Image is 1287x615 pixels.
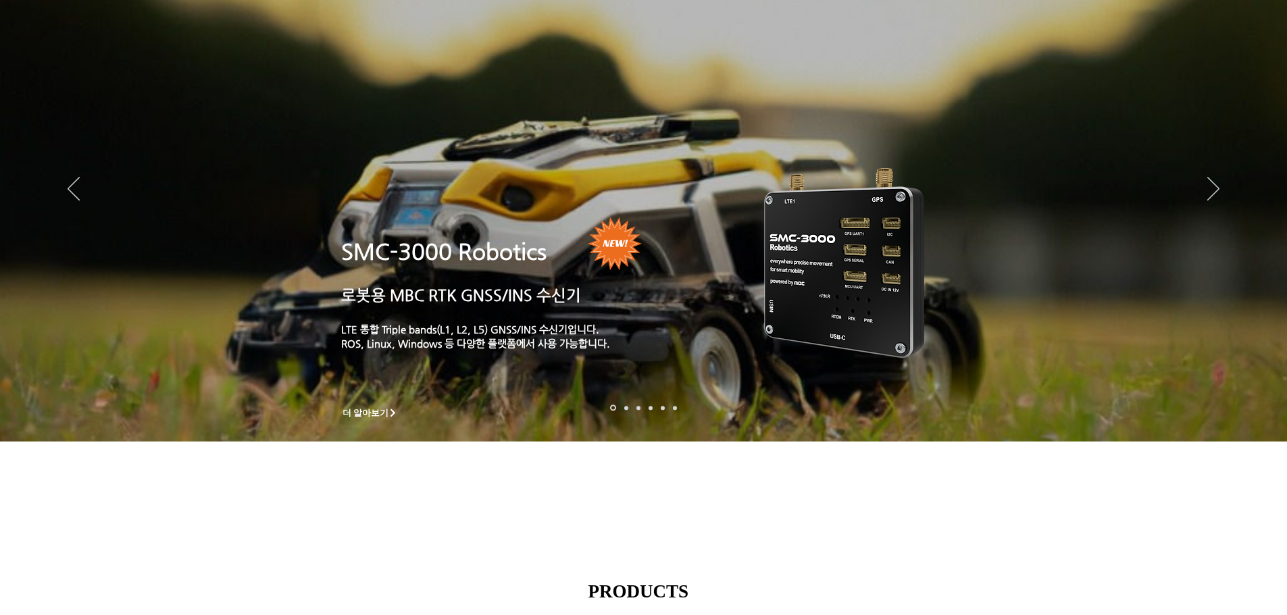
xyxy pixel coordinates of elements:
[745,148,944,374] img: KakaoTalk_20241224_155801212.png
[1207,177,1219,203] button: 다음
[341,338,610,349] a: ROS, Linux, Windows 등 다양한 플랫폼에서 사용 가능합니다.
[68,177,80,203] button: 이전
[606,405,681,411] nav: 슬라이드
[636,406,640,410] a: 측량 IoT
[649,406,653,410] a: 자율주행
[336,404,404,421] a: 더 알아보기
[610,405,616,411] a: 로봇- SMC 2000
[673,406,677,410] a: 정밀농업
[661,406,665,410] a: 로봇
[341,323,599,335] a: LTE 통합 Triple bands(L1, L2, L5) GNSS/INS 수신기입니다.
[341,239,547,265] a: SMC-3000 Robotics
[1132,557,1287,615] iframe: Wix Chat
[343,407,389,419] span: 더 알아보기
[341,286,581,304] a: 로봇용 MBC RTK GNSS/INS 수신기
[588,581,689,601] span: PRODUCTS
[624,406,628,410] a: 드론 8 - SMC 2000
